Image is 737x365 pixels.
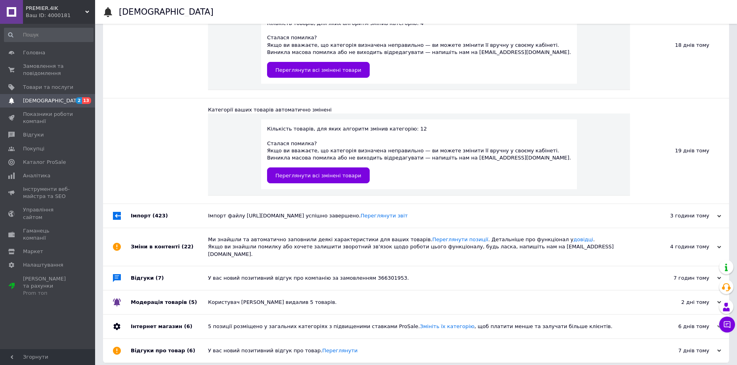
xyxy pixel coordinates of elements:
span: Переглянути всі змінені товари [275,173,361,179]
div: Кількість товарів, для яких алгоритм змінив категорію: 12 Cталася помилка? Якщо ви вважаєте, що к... [267,125,571,183]
span: (6) [184,323,192,329]
span: Управління сайтом [23,206,73,221]
div: Імпорт файлу [URL][DOMAIN_NAME] успішно завершено. [208,212,642,219]
a: Переглянути звіт [361,213,408,219]
span: Переглянути всі змінені товари [275,67,361,73]
span: 13 [82,97,91,104]
div: Зміни в контенті [131,228,208,266]
button: Чат з покупцем [719,317,735,332]
span: Показники роботи компанії [23,111,73,125]
span: Замовлення та повідомлення [23,63,73,77]
div: Відгуки [131,266,208,290]
div: 3 години тому [642,212,721,219]
span: Аналітика [23,172,50,179]
a: Переглянути всі змінені товари [267,167,370,183]
span: [PERSON_NAME] та рахунки [23,275,73,297]
span: (5) [189,299,197,305]
a: Переглянути позиції [432,236,488,242]
span: Товари та послуги [23,84,73,91]
span: (6) [187,348,195,353]
div: Prom топ [23,290,73,297]
div: 7 днів тому [642,347,721,354]
a: довідці [573,236,593,242]
div: 6 днів тому [642,323,721,330]
span: Головна [23,49,45,56]
div: Ваш ID: 4000181 [26,12,95,19]
div: 2 дні тому [642,299,721,306]
a: Змініть їх категорію [420,323,475,329]
span: [DEMOGRAPHIC_DATA] [23,97,82,104]
span: Гаманець компанії [23,227,73,242]
span: Покупці [23,145,44,152]
span: Інструменти веб-майстра та SEO [23,186,73,200]
input: Пошук [4,28,94,42]
div: Модерація товарів [131,290,208,314]
span: Маркет [23,248,43,255]
div: Відгуки про товар [131,339,208,363]
span: Відгуки [23,131,44,138]
span: Налаштування [23,261,63,269]
span: Каталог ProSale [23,159,66,166]
span: (22) [181,244,193,250]
div: 7 годин тому [642,275,721,282]
span: (423) [153,213,168,219]
a: Переглянути всі змінені товари [267,62,370,78]
div: 4 години тому [642,243,721,250]
div: Кількість товарів, для яких алгоритм змінив категорію: 4 Cталася помилка? Якщо ви вважаєте, що ка... [267,20,571,78]
span: PREMIER.4IK [26,5,85,12]
div: У вас новий позитивний відгук про компанію за замовленням 366301953. [208,275,642,282]
a: Переглянути [322,348,357,353]
div: Імпорт [131,204,208,228]
span: (7) [156,275,164,281]
div: Користувач [PERSON_NAME] видалив 5 товарів. [208,299,642,306]
div: Категорії ваших товарів автоматично змінені [208,106,630,113]
h1: [DEMOGRAPHIC_DATA] [119,7,214,17]
div: Ми знайшли та автоматично заповнили деякі характеристики для ваших товарів. . Детальніше про функ... [208,236,642,258]
span: 2 [76,97,82,104]
div: 5 позиції розміщено у загальних категоріях з підвищеними ставками ProSale. , щоб платити менше та... [208,323,642,330]
div: 19 днів тому [630,98,729,204]
div: У вас новий позитивний відгук про товар. [208,347,642,354]
div: Інтернет магазин [131,315,208,338]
